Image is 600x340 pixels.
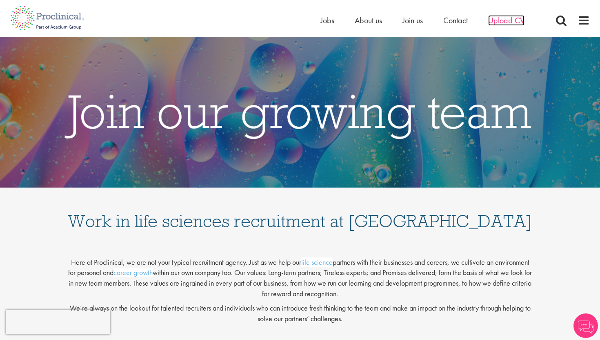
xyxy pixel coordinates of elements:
[301,257,333,267] a: life science
[67,251,533,299] p: Here at Proclinical, we are not your typical recruitment agency. Just as we help our partners wit...
[355,15,382,26] a: About us
[573,313,598,338] img: Chatbot
[402,15,423,26] a: Join us
[443,15,468,26] a: Contact
[67,303,533,324] p: We’re always on the lookout for talented recruiters and individuals who can introduce fresh think...
[67,196,533,230] h1: Work in life sciences recruitment at [GEOGRAPHIC_DATA]
[113,268,153,277] a: career growth
[6,310,110,334] iframe: reCAPTCHA
[320,15,334,26] a: Jobs
[488,15,524,26] a: Upload CV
